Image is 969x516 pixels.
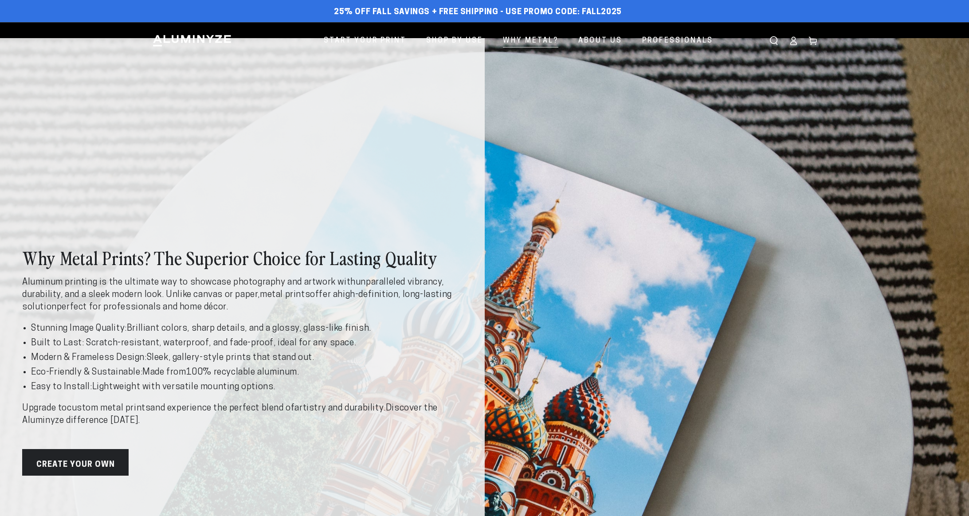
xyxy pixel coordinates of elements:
[642,35,713,47] span: Professionals
[86,339,274,348] strong: Scratch-resistant, waterproof, and fade-proof
[636,29,720,53] a: Professionals
[572,29,629,53] a: About Us
[294,404,384,413] strong: artistry and durability
[31,366,463,379] li: Made from .
[31,353,147,362] strong: Modern & Frameless Design:
[496,29,565,53] a: Why Metal?
[503,35,558,47] span: Why Metal?
[578,35,622,47] span: About Us
[22,449,129,476] a: Create Your Own
[67,404,150,413] strong: custom metal prints
[426,35,483,47] span: Shop By Use
[22,276,463,313] p: Aluminum printing is the ultimate way to showcase photography and artwork with . Unlike canvas or...
[31,383,92,391] strong: Easy to Install:
[31,322,463,335] li: Brilliant colors, sharp details, and a glossy, glass-like finish.
[22,402,463,427] p: Upgrade to and experience the perfect blend of .
[186,368,297,377] strong: 100% recyclable aluminum
[420,29,490,53] a: Shop By Use
[22,290,452,312] strong: high-definition, long-lasting solution
[334,8,622,17] span: 25% off FALL Savings + Free Shipping - Use Promo Code: FALL2025
[152,34,232,47] img: Aluminyze
[31,381,463,393] li: Lightweight with versatile mounting options.
[31,352,463,364] li: Sleek, gallery-style prints that stand out.
[22,246,463,269] h2: Why Metal Prints? The Superior Choice for Lasting Quality
[31,368,142,377] strong: Eco-Friendly & Sustainable:
[764,31,784,51] summary: Search our site
[31,339,84,348] strong: Built to Last:
[31,324,127,333] strong: Stunning Image Quality:
[31,337,463,349] li: , ideal for any space.
[317,29,413,53] a: Start Your Print
[324,35,406,47] span: Start Your Print
[260,290,310,299] strong: metal prints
